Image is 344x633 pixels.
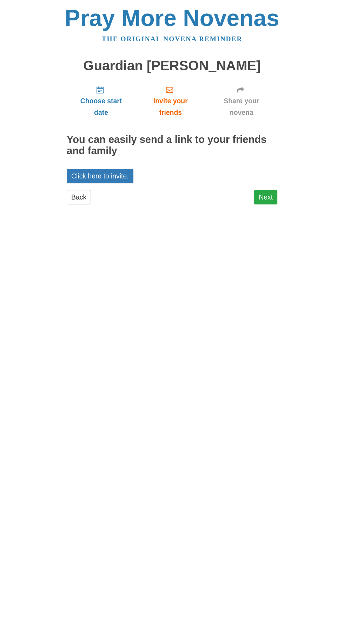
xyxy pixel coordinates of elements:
[67,80,135,122] a: Choose start date
[205,80,277,122] a: Share your novena
[254,190,277,204] a: Next
[67,169,133,183] a: Click here to invite.
[74,95,128,118] span: Choose start date
[67,134,277,157] h2: You can easily send a link to your friends and family
[143,95,198,118] span: Invite your friends
[212,95,270,118] span: Share your novena
[135,80,205,122] a: Invite your friends
[65,5,279,31] a: Pray More Novenas
[102,35,243,43] a: The original novena reminder
[67,190,91,204] a: Back
[67,58,277,73] h1: Guardian [PERSON_NAME]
